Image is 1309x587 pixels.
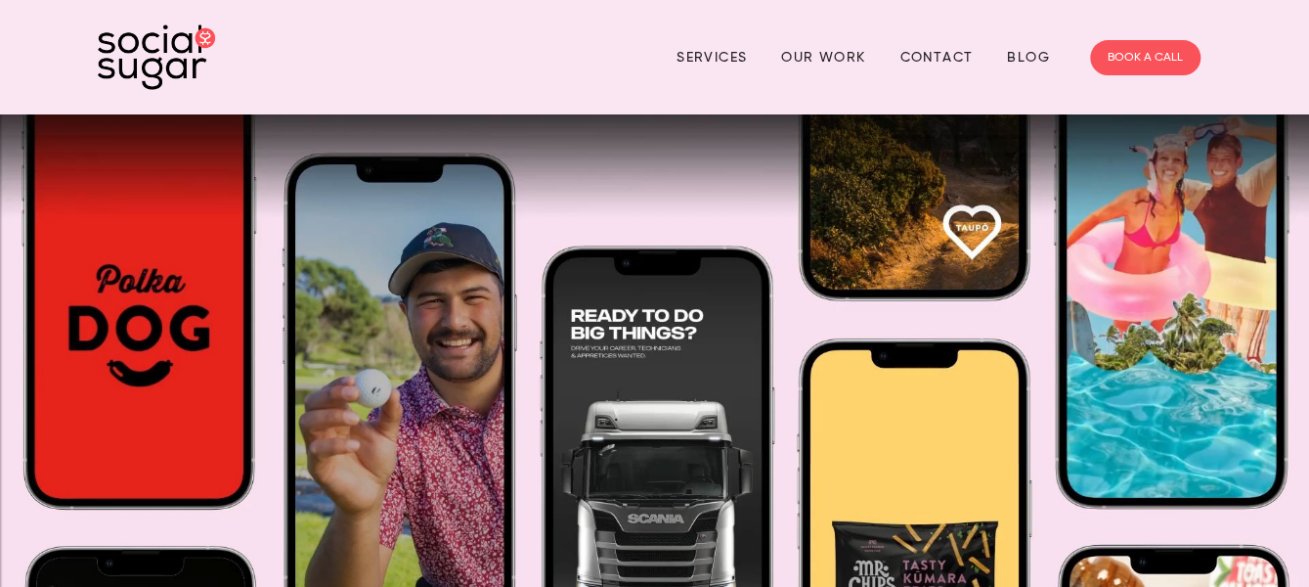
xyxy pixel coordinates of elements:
[1007,42,1050,72] a: Blog
[781,42,865,72] a: Our Work
[899,42,973,72] a: Contact
[98,24,215,90] img: SocialSugar
[676,42,747,72] a: Services
[1090,40,1200,75] a: BOOK A CALL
